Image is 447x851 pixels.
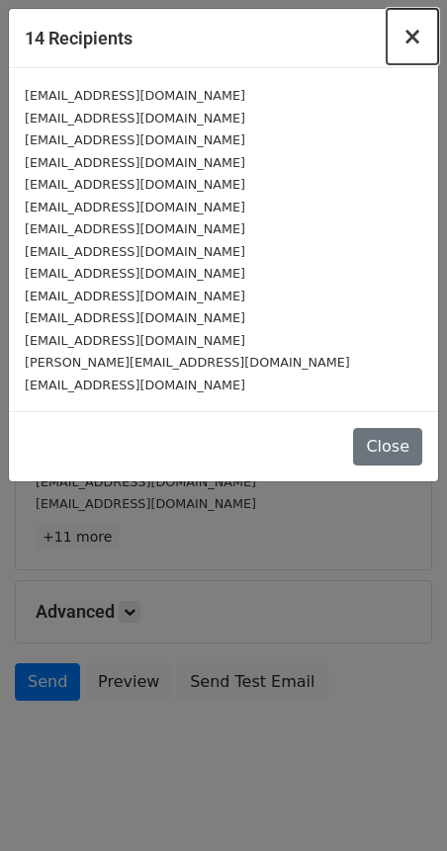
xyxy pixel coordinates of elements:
[353,428,422,466] button: Close
[25,88,245,103] small: [EMAIL_ADDRESS][DOMAIN_NAME]
[25,132,245,147] small: [EMAIL_ADDRESS][DOMAIN_NAME]
[25,289,245,303] small: [EMAIL_ADDRESS][DOMAIN_NAME]
[387,9,438,64] button: Close
[25,355,350,370] small: [PERSON_NAME][EMAIL_ADDRESS][DOMAIN_NAME]
[348,756,447,851] iframe: Chat Widget
[25,310,245,325] small: [EMAIL_ADDRESS][DOMAIN_NAME]
[25,111,245,126] small: [EMAIL_ADDRESS][DOMAIN_NAME]
[25,266,245,281] small: [EMAIL_ADDRESS][DOMAIN_NAME]
[25,200,245,214] small: [EMAIL_ADDRESS][DOMAIN_NAME]
[25,244,245,259] small: [EMAIL_ADDRESS][DOMAIN_NAME]
[25,155,245,170] small: [EMAIL_ADDRESS][DOMAIN_NAME]
[25,221,245,236] small: [EMAIL_ADDRESS][DOMAIN_NAME]
[25,378,245,392] small: [EMAIL_ADDRESS][DOMAIN_NAME]
[25,333,245,348] small: [EMAIL_ADDRESS][DOMAIN_NAME]
[402,23,422,50] span: ×
[25,177,245,192] small: [EMAIL_ADDRESS][DOMAIN_NAME]
[25,25,133,51] h5: 14 Recipients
